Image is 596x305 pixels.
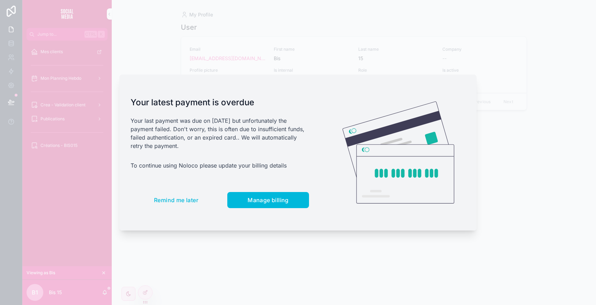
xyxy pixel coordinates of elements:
img: Credit card illustration [343,101,454,204]
p: To continue using Noloco please update your billing details [131,161,309,170]
button: Manage billing [227,192,309,208]
h1: Your latest payment is overdue [131,97,309,108]
button: Remind me later [131,192,222,208]
span: Manage billing [248,197,289,204]
p: Your last payment was due on [DATE] but unfortunately the payment failed. Don't worry, this is of... [131,116,309,150]
span: Remind me later [154,197,198,204]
